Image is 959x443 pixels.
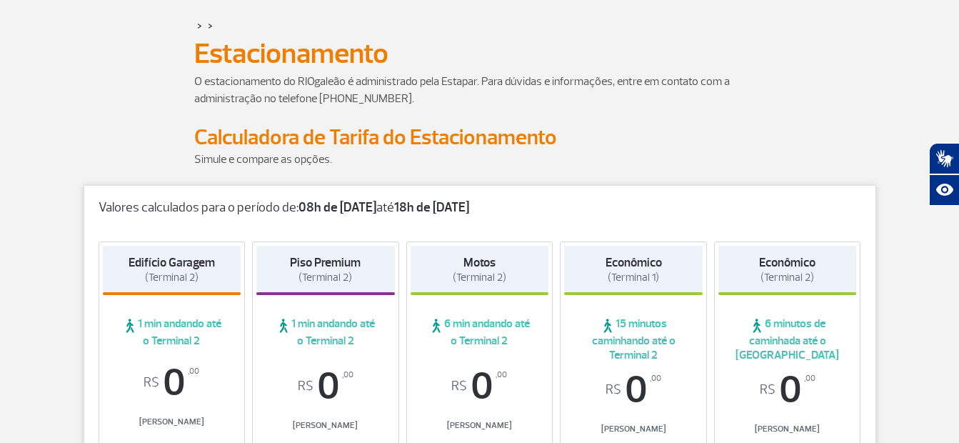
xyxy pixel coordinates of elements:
span: 0 [718,371,857,409]
sup: ,00 [650,371,661,387]
sup: ,00 [188,364,199,379]
h2: Calculadora de Tarifa do Estacionamento [194,124,765,151]
sup: R$ [606,382,621,398]
span: (Terminal 2) [760,271,814,284]
span: (Terminal 2) [298,271,352,284]
strong: 18h de [DATE] [394,199,469,216]
strong: Econômico [759,255,815,270]
p: Simule e compare as opções. [194,151,765,168]
strong: Edifício Garagem [129,255,215,270]
p: Valores calculados para o período de: até [99,200,861,216]
span: (Terminal 2) [453,271,506,284]
span: 15 minutos caminhando até o Terminal 2 [564,317,703,362]
a: > [208,17,213,34]
span: (Terminal 2) [145,271,199,284]
strong: Piso Premium [290,255,361,270]
sup: R$ [144,375,159,391]
h1: Estacionamento [194,41,765,66]
span: 0 [103,364,241,402]
span: 0 [411,367,549,406]
span: [PERSON_NAME] [256,420,395,431]
span: 0 [256,367,395,406]
sup: R$ [760,382,775,398]
sup: R$ [451,379,467,394]
span: [PERSON_NAME] [564,424,703,434]
span: 1 min andando até o Terminal 2 [103,317,241,348]
button: Abrir recursos assistivos. [929,174,959,206]
p: O estacionamento do RIOgaleão é administrado pela Estapar. Para dúvidas e informações, entre em c... [194,73,765,107]
span: 6 minutos de caminhada até o [GEOGRAPHIC_DATA] [718,317,857,362]
span: 6 min andando até o Terminal 2 [411,317,549,348]
sup: ,00 [804,371,815,387]
strong: Motos [463,255,496,270]
span: [PERSON_NAME] [718,424,857,434]
span: (Terminal 1) [608,271,659,284]
strong: Econômico [606,255,662,270]
button: Abrir tradutor de língua de sinais. [929,143,959,174]
div: Plugin de acessibilidade da Hand Talk. [929,143,959,206]
sup: ,00 [496,367,507,383]
sup: R$ [298,379,313,394]
span: 1 min andando até o Terminal 2 [256,317,395,348]
sup: ,00 [342,367,353,383]
strong: 08h de [DATE] [298,199,376,216]
span: 0 [564,371,703,409]
span: [PERSON_NAME] [103,417,241,427]
a: > [197,17,202,34]
span: [PERSON_NAME] [411,420,549,431]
